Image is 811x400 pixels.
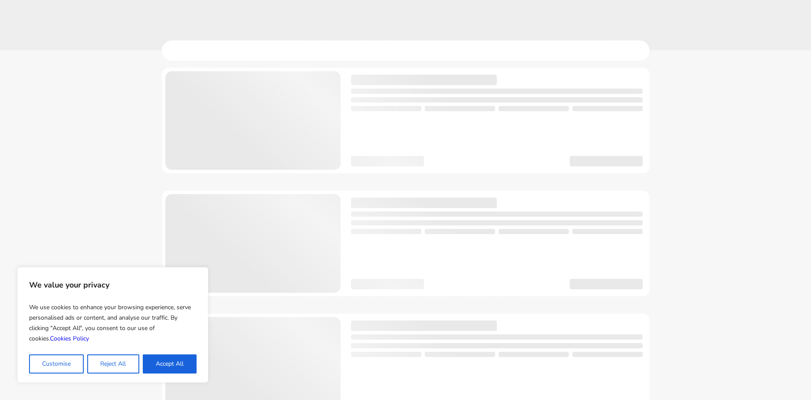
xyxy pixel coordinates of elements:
[17,267,208,383] div: We value your privacy
[29,276,197,294] p: We value your privacy
[143,354,197,374] button: Accept All
[29,354,84,374] button: Customise
[87,354,139,374] button: Reject All
[50,334,89,343] a: Cookies Policy
[29,299,197,347] p: We use cookies to enhance your browsing experience, serve personalised ads or content, and analys...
